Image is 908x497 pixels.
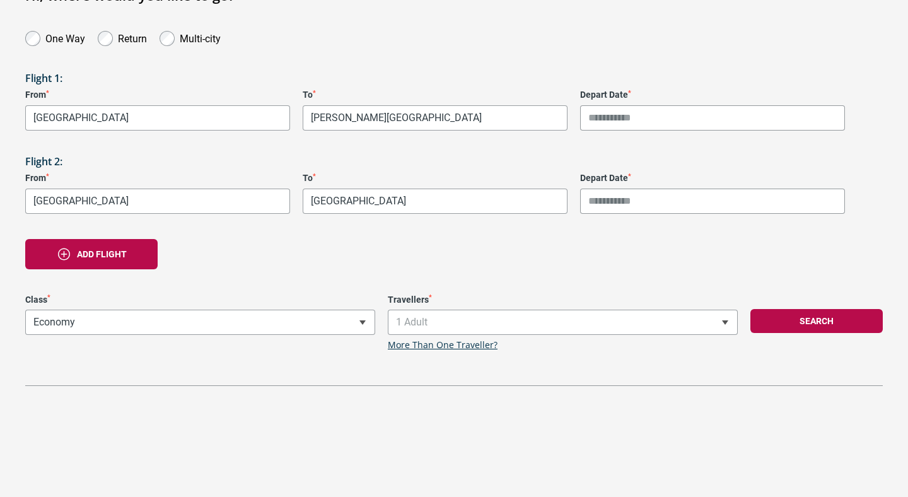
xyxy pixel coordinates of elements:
[25,239,158,269] button: Add flight
[25,173,290,184] label: From
[180,30,221,45] label: Multi-city
[303,173,567,184] label: To
[25,295,375,305] label: Class
[303,106,567,130] span: Charles de Gaulle Airport
[303,189,567,213] span: Melbourne Airport
[25,73,883,85] h3: Flight 1:
[25,105,290,131] span: Melbourne Airport
[26,310,375,334] span: Economy
[26,189,289,213] span: Milano Malpensa Airport
[580,173,845,184] label: Depart Date
[25,189,290,214] span: Milano Malpensa Airport
[388,340,498,351] a: More Than One Traveller?
[25,156,883,168] h3: Flight 2:
[580,90,845,100] label: Depart Date
[118,30,147,45] label: Return
[388,295,738,305] label: Travellers
[388,310,737,334] span: 1 Adult
[26,106,289,130] span: Melbourne Airport
[303,90,567,100] label: To
[750,309,883,333] button: Search
[303,189,567,214] span: Melbourne Airport
[303,105,567,131] span: Charles de Gaulle Airport
[25,90,290,100] label: From
[25,310,375,335] span: Economy
[45,30,85,45] label: One Way
[388,310,738,335] span: 1 Adult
